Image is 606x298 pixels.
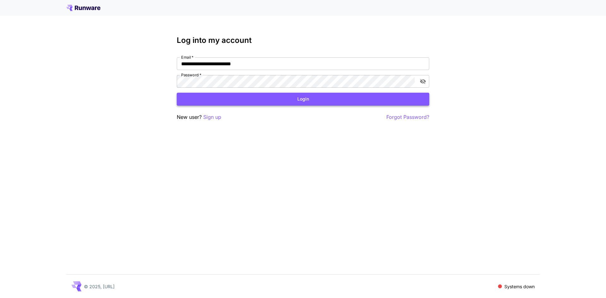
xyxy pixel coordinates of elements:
button: Login [177,93,429,106]
label: Email [181,55,193,60]
label: Password [181,72,201,78]
p: Systems down [504,283,535,290]
button: Sign up [203,113,221,121]
button: toggle password visibility [417,76,429,87]
p: © 2025, [URL] [84,283,115,290]
button: Forgot Password? [386,113,429,121]
p: New user? [177,113,221,121]
h3: Log into my account [177,36,429,45]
